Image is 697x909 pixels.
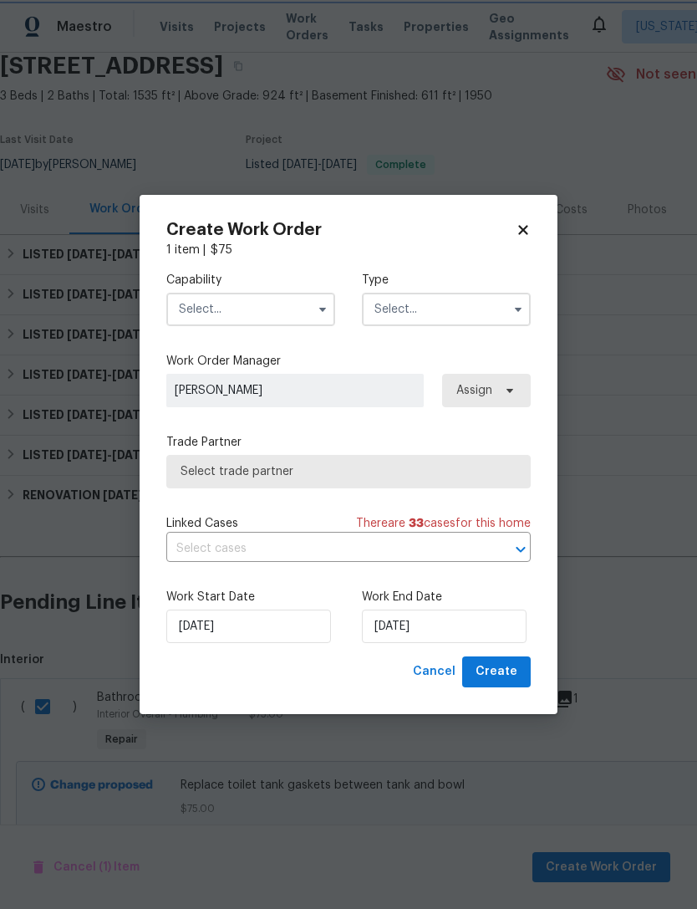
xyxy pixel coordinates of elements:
[508,299,528,319] button: Show options
[462,656,531,687] button: Create
[166,589,335,605] label: Work Start Date
[362,610,527,643] input: M/D/YYYY
[166,293,335,326] input: Select...
[166,353,531,370] label: Work Order Manager
[409,518,424,529] span: 33
[313,299,333,319] button: Show options
[509,538,532,561] button: Open
[166,272,335,289] label: Capability
[413,661,455,682] span: Cancel
[211,244,232,256] span: $ 75
[456,382,492,399] span: Assign
[166,222,516,238] h2: Create Work Order
[166,536,484,562] input: Select cases
[181,463,516,480] span: Select trade partner
[166,515,238,532] span: Linked Cases
[166,242,531,258] div: 1 item |
[362,293,531,326] input: Select...
[476,661,517,682] span: Create
[356,515,531,532] span: There are case s for this home
[166,434,531,451] label: Trade Partner
[362,272,531,289] label: Type
[175,382,415,399] span: [PERSON_NAME]
[406,656,462,687] button: Cancel
[166,610,331,643] input: M/D/YYYY
[362,589,531,605] label: Work End Date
